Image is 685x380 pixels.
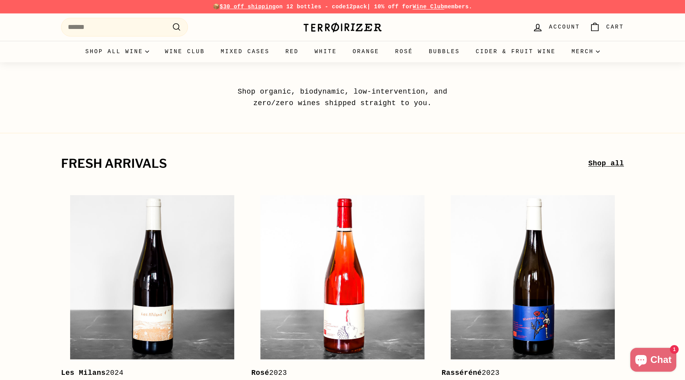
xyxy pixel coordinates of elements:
[628,348,679,374] inbox-online-store-chat: Shopify online store chat
[61,369,106,377] b: Les Milans
[77,41,157,62] summary: Shop all wine
[45,41,640,62] div: Primary
[61,157,588,171] h2: fresh arrivals
[564,41,608,62] summary: Merch
[251,369,269,377] b: Rosé
[61,367,235,379] div: 2024
[220,4,276,10] span: $30 off shipping
[421,41,468,62] a: Bubbles
[345,41,387,62] a: Orange
[606,23,624,31] span: Cart
[307,41,345,62] a: White
[251,367,426,379] div: 2023
[442,367,616,379] div: 2023
[528,15,585,39] a: Account
[588,158,624,169] a: Shop all
[442,369,482,377] b: Rasséréné
[220,86,465,109] p: Shop organic, biodynamic, low-intervention, and zero/zero wines shipped straight to you.
[585,15,629,39] a: Cart
[549,23,580,31] span: Account
[468,41,564,62] a: Cider & Fruit Wine
[387,41,421,62] a: Rosé
[157,41,213,62] a: Wine Club
[213,41,277,62] a: Mixed Cases
[61,2,624,11] p: 📦 on 12 bottles - code | 10% off for members.
[413,4,444,10] a: Wine Club
[277,41,307,62] a: Red
[346,4,367,10] strong: 12pack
